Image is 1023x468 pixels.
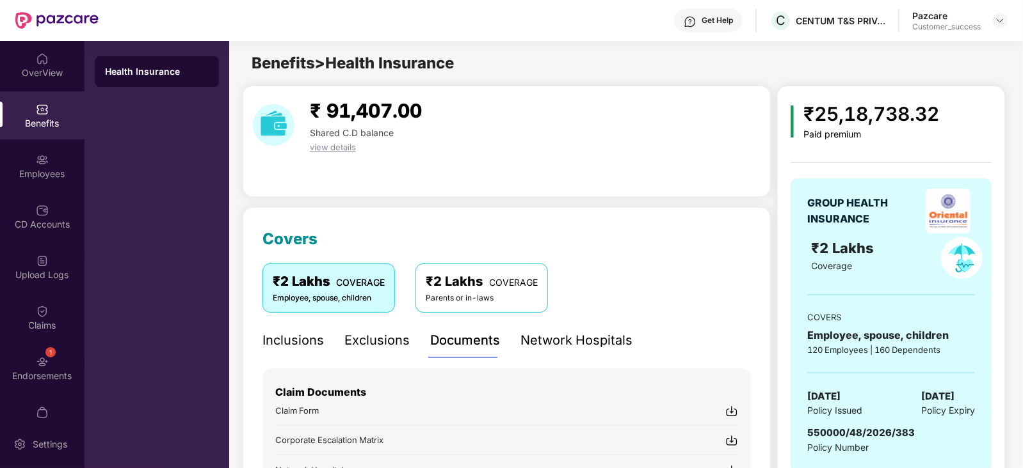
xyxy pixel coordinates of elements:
[684,15,697,28] img: svg+xml;base64,PHN2ZyBpZD0iSGVscC0zMngzMiIgeG1sbnM9Imh0dHA6Ly93d3cudzMub3JnLzIwMDAvc3ZnIiB3aWR0aD...
[807,311,975,324] div: COVERS
[105,65,209,78] div: Health Insurance
[807,426,915,439] span: 550000/48/2026/383
[702,15,733,26] div: Get Help
[811,240,878,256] span: ₹2 Lakhs
[807,343,975,356] div: 120 Employees | 160 Dependents
[29,438,71,451] div: Settings
[36,254,49,267] img: svg+xml;base64,PHN2ZyBpZD0iVXBsb2FkX0xvZ3MiIGRhdGEtbmFtZT0iVXBsb2FkIExvZ3MiIHhtbG5zPSJodHRwOi8vd3...
[776,13,785,28] span: C
[344,331,410,350] div: Exclusions
[811,260,852,271] span: Coverage
[252,54,454,72] span: Benefits > Health Insurance
[807,403,862,417] span: Policy Issued
[36,52,49,65] img: svg+xml;base64,PHN2ZyBpZD0iSG9tZSIgeG1sbnM9Imh0dHA6Ly93d3cudzMub3JnLzIwMDAvc3ZnIiB3aWR0aD0iMjAiIG...
[912,22,981,32] div: Customer_success
[807,327,975,343] div: Employee, spouse, children
[921,403,975,417] span: Policy Expiry
[45,347,56,357] div: 1
[804,129,940,140] div: Paid premium
[36,406,49,419] img: svg+xml;base64,PHN2ZyBpZD0iTXlfT3JkZXJzIiBkYXRhLW5hbWU9Ik15IE9yZGVycyIgeG1sbnM9Imh0dHA6Ly93d3cudz...
[310,142,356,152] span: view details
[36,305,49,318] img: svg+xml;base64,PHN2ZyBpZD0iQ2xhaW0iIHhtbG5zPSJodHRwOi8vd3d3LnczLm9yZy8yMDAwL3N2ZyIgd2lkdGg9IjIwIi...
[807,195,919,227] div: GROUP HEALTH INSURANCE
[426,272,538,292] div: ₹2 Lakhs
[426,292,538,304] div: Parents or in-laws
[253,104,294,146] img: download
[36,355,49,368] img: svg+xml;base64,PHN2ZyBpZD0iRW5kb3JzZW1lbnRzIiB4bWxucz0iaHR0cDovL3d3dy53My5vcmcvMjAwMC9zdmciIHdpZH...
[489,277,538,288] span: COVERAGE
[36,153,49,166] img: svg+xml;base64,PHN2ZyBpZD0iRW1wbG95ZWVzIiB4bWxucz0iaHR0cDovL3d3dy53My5vcmcvMjAwMC9zdmciIHdpZHRoPS...
[336,277,385,288] span: COVERAGE
[725,405,738,417] img: svg+xml;base64,PHN2ZyBpZD0iRG93bmxvYWQtMjR4MjQiIHhtbG5zPSJodHRwOi8vd3d3LnczLm9yZy8yMDAwL3N2ZyIgd2...
[804,99,940,129] div: ₹25,18,738.32
[275,435,383,445] span: Corporate Escalation Matrix
[807,442,869,453] span: Policy Number
[520,331,632,350] div: Network Hospitals
[262,331,324,350] div: Inclusions
[941,237,983,279] img: policyIcon
[921,389,955,404] span: [DATE]
[273,272,385,292] div: ₹2 Lakhs
[262,230,318,248] span: Covers
[36,103,49,116] img: svg+xml;base64,PHN2ZyBpZD0iQmVuZWZpdHMiIHhtbG5zPSJodHRwOi8vd3d3LnczLm9yZy8yMDAwL3N2ZyIgd2lkdGg9Ij...
[912,10,981,22] div: Pazcare
[725,434,738,447] img: svg+xml;base64,PHN2ZyBpZD0iRG93bmxvYWQtMjR4MjQiIHhtbG5zPSJodHRwOi8vd3d3LnczLm9yZy8yMDAwL3N2ZyIgd2...
[310,99,422,122] span: ₹ 91,407.00
[791,105,794,137] img: icon
[310,127,394,138] span: Shared C.D balance
[807,389,841,404] span: [DATE]
[36,204,49,217] img: svg+xml;base64,PHN2ZyBpZD0iQ0RfQWNjb3VudHMiIGRhdGEtbmFtZT0iQ0QgQWNjb3VudHMiIHhtbG5zPSJodHRwOi8vd3...
[275,405,319,416] span: Claim Form
[275,384,738,400] p: Claim Documents
[430,331,500,350] div: Documents
[13,438,26,451] img: svg+xml;base64,PHN2ZyBpZD0iU2V0dGluZy0yMHgyMCIgeG1sbnM9Imh0dHA6Ly93d3cudzMub3JnLzIwMDAvc3ZnIiB3aW...
[15,12,99,29] img: New Pazcare Logo
[273,292,385,304] div: Employee, spouse, children
[926,189,971,233] img: insurerLogo
[796,15,885,27] div: CENTUM T&S PRIVATE LIMITED
[995,15,1005,26] img: svg+xml;base64,PHN2ZyBpZD0iRHJvcGRvd24tMzJ4MzIiIHhtbG5zPSJodHRwOi8vd3d3LnczLm9yZy8yMDAwL3N2ZyIgd2...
